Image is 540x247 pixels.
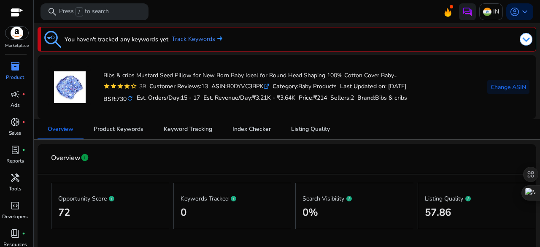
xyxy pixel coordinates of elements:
[181,206,285,219] h2: 0
[59,7,109,16] p: Press to search
[10,145,20,155] span: lab_profile
[172,35,222,44] a: Track Keywords
[130,83,137,90] mat-icon: star_border
[340,82,385,90] b: Last Updated on
[47,7,57,17] span: search
[137,95,200,102] h5: Est. Orders/Day:
[302,193,407,203] p: Search Visibility
[116,95,127,103] span: 730
[520,7,530,17] span: keyboard_arrow_down
[313,94,327,102] span: ₹214
[215,36,222,41] img: arrow-right.svg
[5,27,28,39] img: amazon.svg
[58,206,162,219] h2: 72
[181,193,285,203] p: Keywords Tracked
[340,82,406,91] div: : [DATE]
[103,83,110,90] mat-icon: star
[520,33,532,46] img: dropdown-arrow.svg
[124,83,130,90] mat-icon: star
[211,82,227,90] b: ASIN:
[203,95,295,102] h5: Est. Revenue/Day:
[351,94,354,102] span: 2
[2,213,28,220] p: Developers
[94,126,143,132] span: Product Keywords
[232,126,271,132] span: Index Checker
[22,232,25,235] span: fiber_manual_record
[10,201,20,211] span: code_blocks
[9,185,22,193] p: Tools
[10,89,20,99] span: campaign
[103,72,407,79] h4: Bibs & cribs Mustard Seed Pillow for New Born Baby Ideal for Round Head Shaping 100% Cotton Cover...
[299,95,327,102] h5: Price:
[330,95,354,102] h5: Sellers:
[10,228,20,239] span: book_4
[58,193,162,203] p: Opportunity Score
[5,43,29,49] p: Marketplace
[491,83,526,92] span: Change ASIN
[357,95,407,102] h5: :
[44,31,61,48] img: keyword-tracking.svg
[117,83,124,90] mat-icon: star
[10,61,20,71] span: inventory_2
[149,82,201,90] b: Customer Reviews:
[273,82,298,90] b: Category:
[103,94,133,103] h5: BSR:
[181,94,200,102] span: 15 - 17
[110,83,117,90] mat-icon: star
[425,193,529,203] p: Listing Quality
[10,173,20,183] span: handyman
[375,94,407,102] span: Bibs & cribs
[51,151,81,166] span: Overview
[302,206,407,219] h2: 0%
[6,157,24,165] p: Reports
[137,82,146,91] div: 39
[425,206,529,219] h2: 57.86
[291,126,330,132] span: Listing Quality
[487,80,529,94] button: Change ASIN
[483,8,491,16] img: in.svg
[9,129,21,137] p: Sales
[10,117,20,127] span: donut_small
[149,82,208,91] div: 13
[22,148,25,152] span: fiber_manual_record
[357,94,374,102] span: Brand
[22,120,25,124] span: fiber_manual_record
[81,153,89,162] span: info
[6,73,24,81] p: Product
[273,82,337,91] div: Baby Products
[54,71,86,103] img: 51H3jWahplL._SS100_.jpg
[493,4,499,19] p: IN
[76,7,83,16] span: /
[211,82,269,91] div: B0DYVC3BPK
[252,94,295,102] span: ₹3.21K - ₹3.64K
[510,7,520,17] span: account_circle
[164,126,212,132] span: Keyword Tracking
[22,92,25,96] span: fiber_manual_record
[65,34,168,44] h3: You haven't tracked any keywords yet
[127,95,133,103] mat-icon: refresh
[48,126,73,132] span: Overview
[11,101,20,109] p: Ads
